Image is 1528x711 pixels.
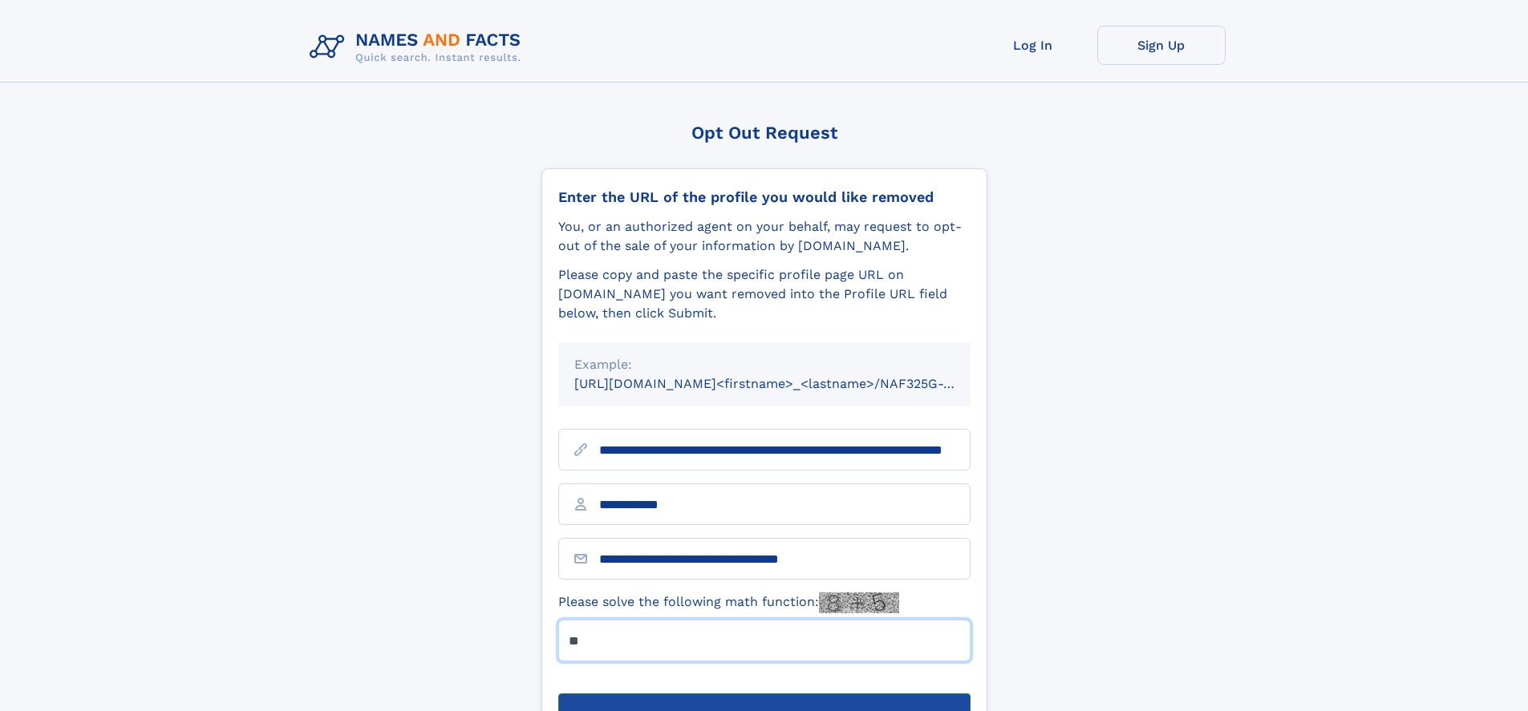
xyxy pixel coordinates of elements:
[969,26,1097,65] a: Log In
[558,265,971,323] div: Please copy and paste the specific profile page URL on [DOMAIN_NAME] you want removed into the Pr...
[558,592,899,613] label: Please solve the following math function:
[303,26,534,69] img: Logo Names and Facts
[574,355,954,374] div: Example:
[558,217,971,256] div: You, or an authorized agent on your behalf, may request to opt-out of the sale of your informatio...
[1097,26,1226,65] a: Sign Up
[574,376,1001,391] small: [URL][DOMAIN_NAME]<firstname>_<lastname>/NAF325G-xxxxxxxx
[558,188,971,206] div: Enter the URL of the profile you would like removed
[541,123,987,143] div: Opt Out Request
